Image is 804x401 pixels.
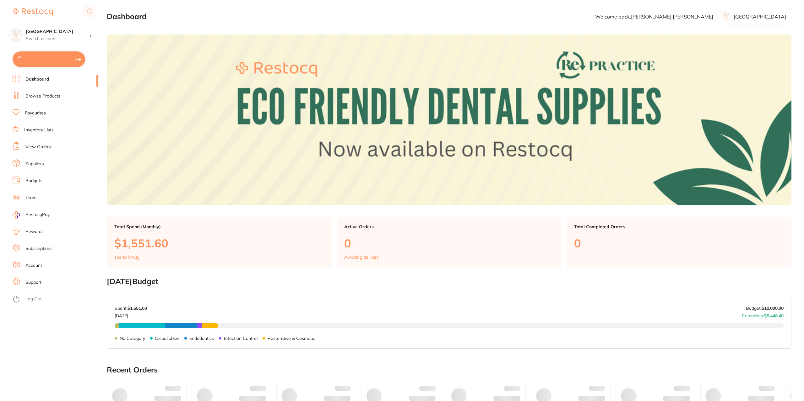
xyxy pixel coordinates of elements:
[189,336,214,341] p: Endodontics
[115,311,147,318] p: [DATE]
[25,178,42,184] a: Budgets
[13,8,53,16] img: Restocq Logo
[746,306,784,311] p: Budget:
[25,279,41,286] a: Support
[13,211,20,219] img: RestocqPay
[25,161,44,167] a: Suppliers
[764,313,784,319] strong: $8,448.40
[595,14,713,19] p: Welcome back, [PERSON_NAME] [PERSON_NAME]
[742,311,784,318] p: Remaining:
[13,294,96,304] button: Log Out
[567,217,791,267] a: Total Completed Orders0
[155,336,179,341] p: Disposables
[337,217,562,267] a: Active Orders0Awaiting delivery
[107,277,791,286] h2: [DATE] Budget
[107,12,147,21] h2: Dashboard
[25,93,60,99] a: Browse Products
[114,237,324,250] p: $1,551.60
[13,5,53,19] a: Restocq Logo
[107,217,332,267] a: Total Spend (Monthly)$1,551.60spend inAug
[25,76,49,82] a: Dashboard
[25,110,46,116] a: Favourites
[107,366,791,374] h2: Recent Orders
[574,224,784,229] p: Total Completed Orders
[114,224,324,229] p: Total Spend (Monthly)
[10,29,22,41] img: Katoomba Dental Centre
[128,305,147,311] strong: $1,551.60
[24,127,54,133] a: Inventory Lists
[344,255,379,260] p: Awaiting delivery
[25,262,42,269] a: Account
[268,336,315,341] p: Restorative & Cosmetic
[344,224,554,229] p: Active Orders
[25,245,52,252] a: Subscriptions
[114,255,139,260] p: spend in Aug
[25,229,44,235] a: Rewards
[115,306,147,311] p: Spent:
[13,211,50,219] a: RestocqPay
[734,14,786,19] p: [GEOGRAPHIC_DATA]
[344,237,554,250] p: 0
[26,36,89,42] p: Switch account
[574,237,784,250] p: 0
[25,195,36,201] a: Team
[25,212,50,218] span: RestocqPay
[26,29,89,35] h4: Katoomba Dental Centre
[25,296,42,302] a: Log Out
[107,34,791,205] img: Dashboard
[762,305,784,311] strong: $10,000.00
[224,336,258,341] p: Infection Control
[120,336,145,341] p: No Category
[25,144,51,150] a: View Orders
